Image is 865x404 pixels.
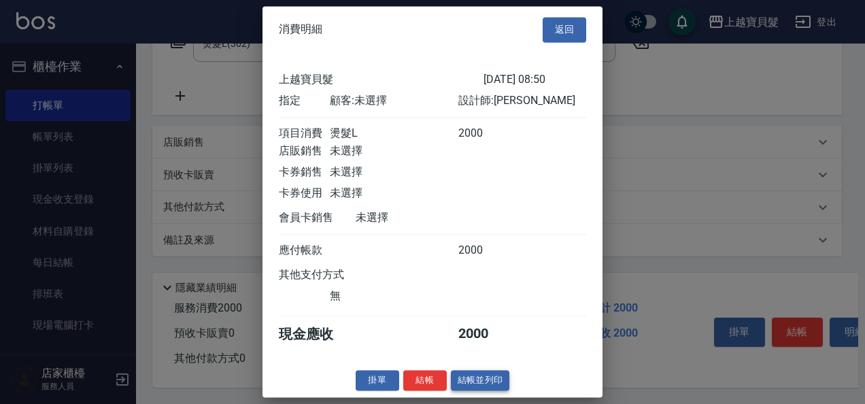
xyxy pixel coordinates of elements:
div: 未選擇 [330,165,458,180]
div: 卡券銷售 [279,165,330,180]
span: 消費明細 [279,23,322,37]
button: 結帳 [403,370,447,391]
div: 其他支付方式 [279,268,381,282]
div: 未選擇 [356,211,484,225]
div: 2000 [458,127,509,141]
div: 無 [330,289,458,303]
div: 燙髮L [330,127,458,141]
div: 應付帳款 [279,243,330,258]
div: 未選擇 [330,144,458,158]
div: 店販銷售 [279,144,330,158]
div: 會員卡銷售 [279,211,356,225]
div: 現金應收 [279,325,356,343]
div: 項目消費 [279,127,330,141]
div: 2000 [458,325,509,343]
div: 上越寶貝髮 [279,73,484,87]
button: 返回 [543,17,586,42]
div: 2000 [458,243,509,258]
div: 顧客: 未選擇 [330,94,458,108]
button: 掛單 [356,370,399,391]
div: [DATE] 08:50 [484,73,586,87]
div: 設計師: [PERSON_NAME] [458,94,586,108]
button: 結帳並列印 [451,370,510,391]
div: 卡券使用 [279,186,330,201]
div: 未選擇 [330,186,458,201]
div: 指定 [279,94,330,108]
